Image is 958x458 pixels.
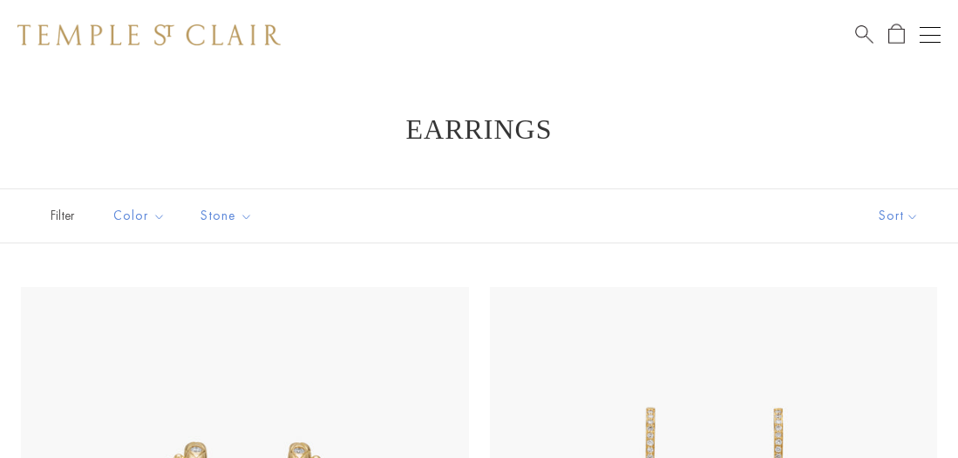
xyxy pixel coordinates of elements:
button: Show sort by [839,189,958,243]
span: Stone [192,205,266,227]
button: Color [100,196,179,236]
img: Temple St. Clair [17,24,281,45]
button: Stone [187,196,266,236]
button: Open navigation [920,24,941,45]
a: Search [855,24,873,45]
span: Color [105,205,179,227]
a: Open Shopping Bag [888,24,905,45]
h1: Earrings [44,113,914,145]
